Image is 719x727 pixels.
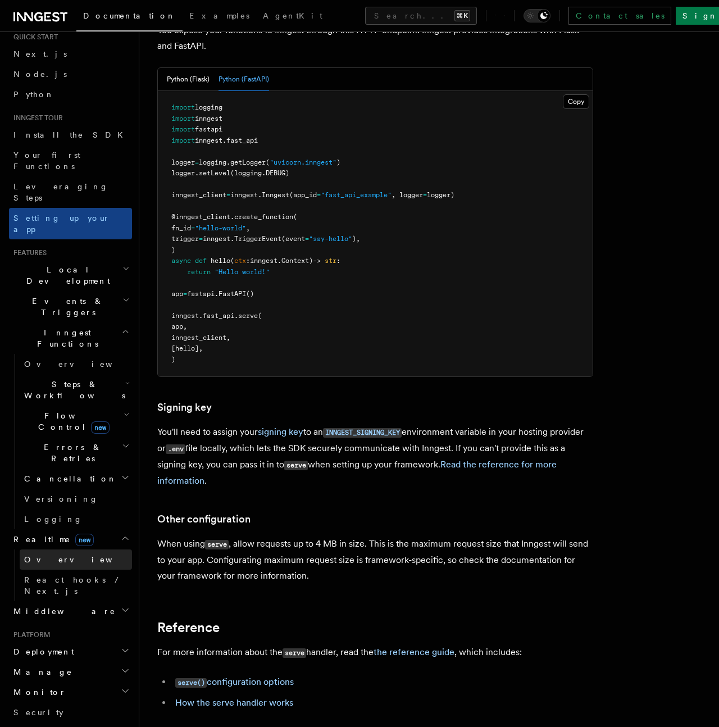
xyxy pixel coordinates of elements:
span: . [234,312,238,320]
span: logging [195,103,222,111]
a: Your first Functions [9,145,132,176]
p: You'll need to assign your to an environment variable in your hosting provider or file locally, w... [157,424,593,489]
span: Setting up your app [13,213,110,234]
a: Next.js [9,44,132,64]
button: Local Development [9,260,132,291]
p: You expose your functions to Inngest through this HTTP endpoint. Inngest provides integrations wi... [157,22,593,54]
span: = [317,191,321,199]
span: logger) [427,191,454,199]
a: Contact sales [568,7,671,25]
button: Toggle dark mode [524,9,550,22]
span: inngest [195,115,222,122]
a: React hooks / Next.js [20,570,132,601]
span: Local Development [9,264,122,287]
span: import [171,115,195,122]
span: Overview [24,360,140,369]
span: = [423,191,427,199]
span: logger [171,158,195,166]
a: Install the SDK [9,125,132,145]
button: Deployment [9,642,132,662]
span: Errors & Retries [20,442,122,464]
span: return [187,268,211,276]
span: Manage [9,666,72,678]
span: React hooks / Next.js [24,575,124,596]
span: ( [293,213,297,221]
code: serve [283,648,306,658]
span: inngest_client [171,191,226,199]
div: Inngest Functions [9,354,132,529]
code: .env [166,444,185,454]
code: serve() [175,678,207,688]
span: async [171,257,191,265]
span: inngest_client, [171,334,230,342]
button: Middleware [9,601,132,621]
div: Realtimenew [9,549,132,601]
span: ) [336,158,340,166]
span: . [226,158,230,166]
span: : [246,257,250,265]
span: ) [171,356,175,363]
span: app, [171,322,187,330]
kbd: ⌘K [454,10,470,21]
span: : [336,257,340,265]
span: . [277,257,281,265]
button: Copy [563,94,589,109]
span: , logger [392,191,423,199]
span: Steps & Workflows [20,379,125,401]
span: -> [313,257,321,265]
span: setLevel [199,169,230,177]
span: Features [9,248,47,257]
span: Events & Triggers [9,296,122,318]
button: Python (Flask) [167,68,210,91]
a: Overview [20,354,132,374]
span: Logging [24,515,83,524]
a: signing key [258,426,303,437]
span: ) [171,246,175,254]
span: ( [258,312,262,320]
span: Realtime [9,534,94,545]
a: How the serve handler works [175,697,293,708]
span: (logging.DEBUG) [230,169,289,177]
span: Deployment [9,646,74,657]
span: Python [13,90,54,99]
a: Examples [183,3,256,30]
span: Context) [281,257,313,265]
span: Inngest Functions [9,327,121,349]
code: serve [205,540,229,549]
a: Python [9,84,132,104]
span: "say-hello" [309,235,352,243]
span: fast_api [203,312,234,320]
span: () [246,290,254,298]
span: import [171,103,195,111]
span: . [222,137,226,144]
span: fastapi [195,125,222,133]
span: ), [352,235,360,243]
span: "Hello world!" [215,268,270,276]
span: Security [13,708,63,717]
span: serve [238,312,258,320]
span: Flow Control [20,410,124,433]
span: @inngest_client [171,213,230,221]
span: app [171,290,183,298]
span: Leveraging Steps [13,182,108,202]
span: "uvicorn.inngest" [270,158,336,166]
span: Documentation [83,11,176,20]
span: . [195,169,199,177]
span: Next.js [13,49,67,58]
button: Steps & Workflows [20,374,132,406]
span: logger [171,169,195,177]
a: Security [9,702,132,723]
a: Other configuration [157,511,251,527]
span: logging [199,158,226,166]
span: Overview [24,555,140,564]
span: new [91,421,110,434]
span: Your first Functions [13,151,80,171]
span: inngest. [203,235,234,243]
span: (app_id [289,191,317,199]
button: Flow Controlnew [20,406,132,437]
span: import [171,137,195,144]
span: "hello-world" [195,224,246,232]
span: trigger [171,235,199,243]
a: Documentation [76,3,183,31]
a: Leveraging Steps [9,176,132,208]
